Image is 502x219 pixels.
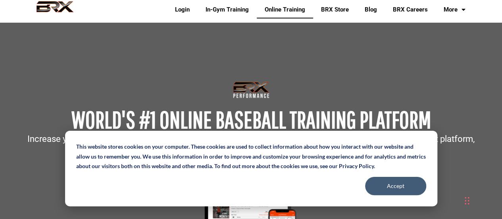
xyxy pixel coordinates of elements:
img: Transparent-Black-BRX-Logo-White-Performance [232,80,271,100]
button: Accept [365,177,426,195]
a: More [436,0,473,19]
a: BRX Store [313,0,357,19]
a: Online Training [257,0,313,19]
img: BRX Performance [29,1,81,18]
iframe: Chat Widget [462,181,502,219]
p: Increase your strength, transform your velocities, and get noticed with the world's top baseball ... [4,135,498,152]
div: Cookie banner [65,131,437,206]
a: Login [167,0,198,19]
div: Drag [465,189,469,213]
a: In-Gym Training [198,0,257,19]
a: BRX Careers [385,0,436,19]
span: WORLD'S #1 ONLINE BASEBALL TRAINING PLATFORM [71,106,431,133]
p: This website stores cookies on your computer. These cookies are used to collect information about... [76,142,426,171]
a: Blog [357,0,385,19]
div: Navigation Menu [161,0,473,19]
